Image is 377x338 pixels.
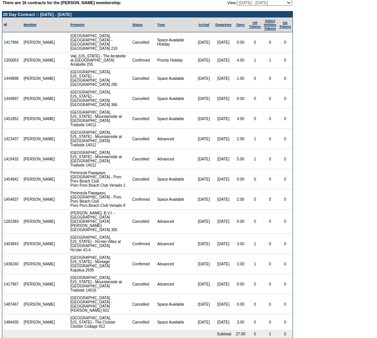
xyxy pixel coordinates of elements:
td: [DATE] [213,32,234,52]
td: Space Available [156,109,194,129]
td: [GEOGRAPHIC_DATA], [US_STATE] - Mountainside at [GEOGRAPHIC_DATA] Trailside 14012 [69,129,131,149]
td: [DATE] [194,52,213,68]
td: Cancelled [131,109,156,129]
td: 1350053 [2,52,22,68]
td: [DATE] [194,149,213,169]
td: Confirmed [131,234,156,254]
td: [DATE] [213,109,234,129]
td: 4.00 [234,109,248,129]
td: 1 [248,129,262,149]
td: 5 [248,330,262,338]
td: 0 [278,169,293,189]
td: Space Available [156,169,194,189]
td: Priority Holiday [156,52,194,68]
a: Status [132,23,143,27]
td: [PERSON_NAME] [22,254,57,274]
td: [DATE] [194,189,213,209]
td: 0 [248,109,262,129]
td: 0 [248,89,262,109]
td: 0 [262,274,278,294]
td: 0 [248,294,262,314]
td: Advanced [156,129,194,149]
td: [GEOGRAPHIC_DATA], [US_STATE] - Mountainside at [GEOGRAPHIC_DATA] Trailside 14012 [69,149,131,169]
td: [GEOGRAPHIC_DATA], [US_STATE] - [GEOGRAPHIC_DATA] [GEOGRAPHIC_DATA] 285 [69,68,131,89]
td: [PERSON_NAME] [22,209,57,234]
a: Days [236,23,245,27]
td: Cancelled [131,149,156,169]
td: [DATE] [194,68,213,89]
td: [DATE] [194,129,213,149]
td: 1449897 [2,89,22,109]
td: 1417967 [2,274,22,294]
td: [DATE] [194,32,213,52]
td: 0 [262,209,278,234]
td: Advanced [156,234,194,254]
td: 0 [278,68,293,89]
td: 1 [248,149,262,169]
td: [DATE] [194,109,213,129]
td: [GEOGRAPHIC_DATA], [US_STATE] - The Cloister Cloister Cottage 912 [69,314,131,330]
td: 0 [262,169,278,189]
td: 0 [278,52,293,68]
td: 1423437 [2,129,22,149]
td: [DATE] [194,169,213,189]
td: Cancelled [131,314,156,330]
td: Space Available Holiday [156,32,194,52]
td: 1449898 [2,68,22,89]
td: 1454842 [2,169,22,189]
td: 4.00 [234,52,248,68]
td: 1484430 [2,314,22,330]
td: 0 [262,109,278,129]
td: 2.00 [234,129,248,149]
td: 0 [278,330,293,338]
td: [DATE] [213,89,234,109]
td: [DATE] [213,234,234,254]
td: [PERSON_NAME] [22,68,57,89]
td: Id [2,17,22,32]
td: 1 [262,52,278,68]
td: 0 [262,149,278,169]
td: [DATE] [213,68,234,89]
td: [PERSON_NAME] [22,32,57,52]
td: Advanced [156,254,194,274]
td: [DATE] [213,209,234,234]
td: 1436240 [2,254,22,274]
td: 0 [262,189,278,209]
td: Cancelled [131,89,156,109]
a: SGTokens [279,21,291,29]
td: Advanced [156,149,194,169]
td: Confirmed [131,254,156,274]
td: [GEOGRAPHIC_DATA], [US_STATE] - Mountainside at [GEOGRAPHIC_DATA] Trailside 14016 [69,274,131,294]
td: 1 [248,234,262,254]
td: Peninsula Papagayo, [GEOGRAPHIC_DATA] - Poro Poro Beach Club Poro Poro Beach Club Venado 1 [69,169,131,189]
td: Confirmed [131,189,156,209]
td: [DATE] [213,169,234,189]
td: [GEOGRAPHIC_DATA], [US_STATE] - Montage [GEOGRAPHIC_DATA] Kapalua 2506 [69,254,131,274]
td: Cancelled [131,68,156,89]
td: 0 [278,149,293,169]
td: 2.00 [234,189,248,209]
td: [PERSON_NAME] [22,149,57,169]
td: 0 [278,234,293,254]
td: 0.00 [234,209,248,234]
td: 0 [278,89,293,109]
td: Cancelled [131,169,156,189]
td: Advanced [156,274,194,294]
td: 0.00 [234,169,248,189]
td: 27.00 [234,330,248,338]
td: 0 [248,32,262,52]
td: [DATE] [213,129,234,149]
td: [DATE] [213,149,234,169]
td: 20 Day Contract :: [DATE] - [DATE] [2,11,293,17]
td: 1403843 [2,234,22,254]
td: Cancelled [131,129,156,149]
td: [PERSON_NAME] [22,89,57,109]
td: [PERSON_NAME] [22,274,57,294]
td: 3.00 [234,254,248,274]
td: [DATE] [213,294,234,314]
td: 0.00 [234,89,248,109]
td: [DATE] [194,274,213,294]
td: [PERSON_NAME] [22,52,57,68]
td: Space Available [156,189,194,209]
td: [PERSON_NAME] [22,294,57,314]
